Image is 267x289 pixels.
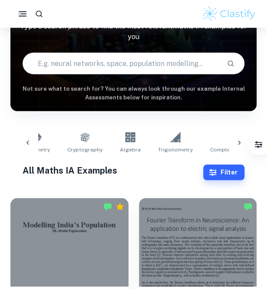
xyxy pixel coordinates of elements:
[115,202,124,211] div: Premium
[158,146,193,154] span: Trigonometry
[103,202,112,211] img: Marked
[120,146,141,154] span: Algebra
[23,164,203,177] h1: All Maths IA Examples
[203,164,244,180] button: Filter
[23,51,219,76] input: E.g. neural networks, space, population modelling...
[67,146,102,154] span: Cryptography
[244,202,252,211] img: Marked
[10,21,257,42] p: Type a search phrase to find the most relevant Maths IA examples for you
[223,56,238,71] button: Search
[250,136,267,153] button: Filter
[201,5,257,23] img: Clastify logo
[10,85,257,102] h6: Not sure what to search for? You can always look through our example Internal Assessments below f...
[210,146,258,154] span: Complex Numbers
